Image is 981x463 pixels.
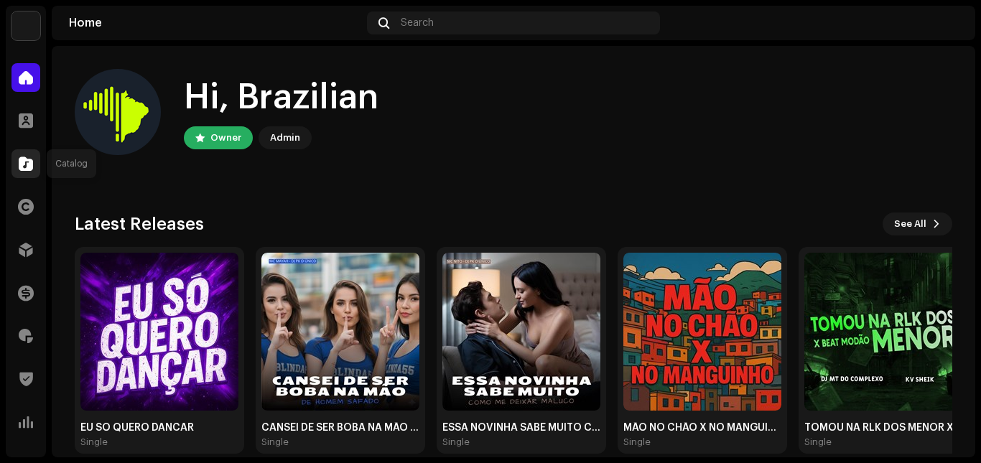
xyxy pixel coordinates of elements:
img: 01967401-f8cb-4d93-aaa5-efae01fa8692 [442,253,600,411]
div: EU SO QUERO DANCAR [80,422,238,434]
div: Single [80,436,108,448]
img: 71bf27a5-dd94-4d93-852c-61362381b7db [11,11,40,40]
span: Search [401,17,434,29]
img: f01d4106-3757-4572-b9f3-8196ea741725 [80,253,238,411]
div: Single [804,436,832,448]
div: Single [442,436,470,448]
div: CANSEI DE SER BOBA NA MÃO DE HOMEM SAFADO [261,422,419,434]
button: See All [883,212,952,235]
span: See All [894,210,926,238]
img: 7b092bcd-1f7b-44aa-9736-f4bc5021b2f1 [75,69,161,155]
img: 719c0215-01fd-4078-99df-75d4fe0ae9c1 [804,253,962,411]
div: Home [69,17,361,29]
div: Single [261,436,289,448]
div: TOMOU NA RLK DOS MENOR X BEAT MODAO [804,422,962,434]
img: 7b092bcd-1f7b-44aa-9736-f4bc5021b2f1 [935,11,958,34]
h3: Latest Releases [75,212,204,235]
div: Owner [210,129,241,146]
div: Admin [270,129,300,146]
div: ESSA NOVINHA SABE MUITO COMO ME DEIXAR MALUCO [442,422,600,434]
img: 1cc47003-afbc-4547-8814-c9beb15ac975 [261,253,419,411]
div: MÃO NO CHÃO X NO MANGUINHO [623,422,781,434]
div: Single [623,436,651,448]
img: cbbab22f-0a5e-4b90-9aae-f2147e4d4f33 [623,253,781,411]
div: Hi, Brazilian [184,75,378,121]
